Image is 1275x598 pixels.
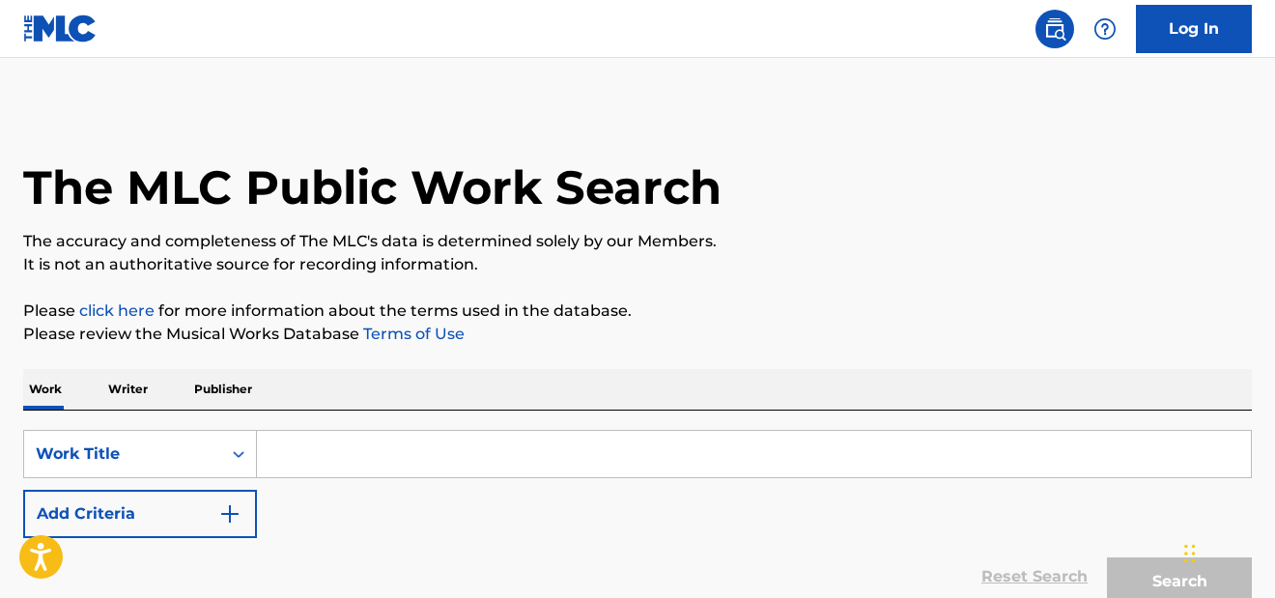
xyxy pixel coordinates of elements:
[36,442,210,466] div: Work Title
[359,325,465,343] a: Terms of Use
[23,299,1252,323] p: Please for more information about the terms used in the database.
[23,490,257,538] button: Add Criteria
[1178,505,1275,598] iframe: Chat Widget
[23,369,68,410] p: Work
[23,14,98,43] img: MLC Logo
[1035,10,1074,48] a: Public Search
[1093,17,1117,41] img: help
[23,230,1252,253] p: The accuracy and completeness of The MLC's data is determined solely by our Members.
[1086,10,1124,48] div: Help
[1136,5,1252,53] a: Log In
[23,158,722,216] h1: The MLC Public Work Search
[218,502,241,526] img: 9d2ae6d4665cec9f34b9.svg
[102,369,154,410] p: Writer
[188,369,258,410] p: Publisher
[1043,17,1066,41] img: search
[1184,525,1196,583] div: Drag
[23,323,1252,346] p: Please review the Musical Works Database
[79,301,155,320] a: click here
[23,253,1252,276] p: It is not an authoritative source for recording information.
